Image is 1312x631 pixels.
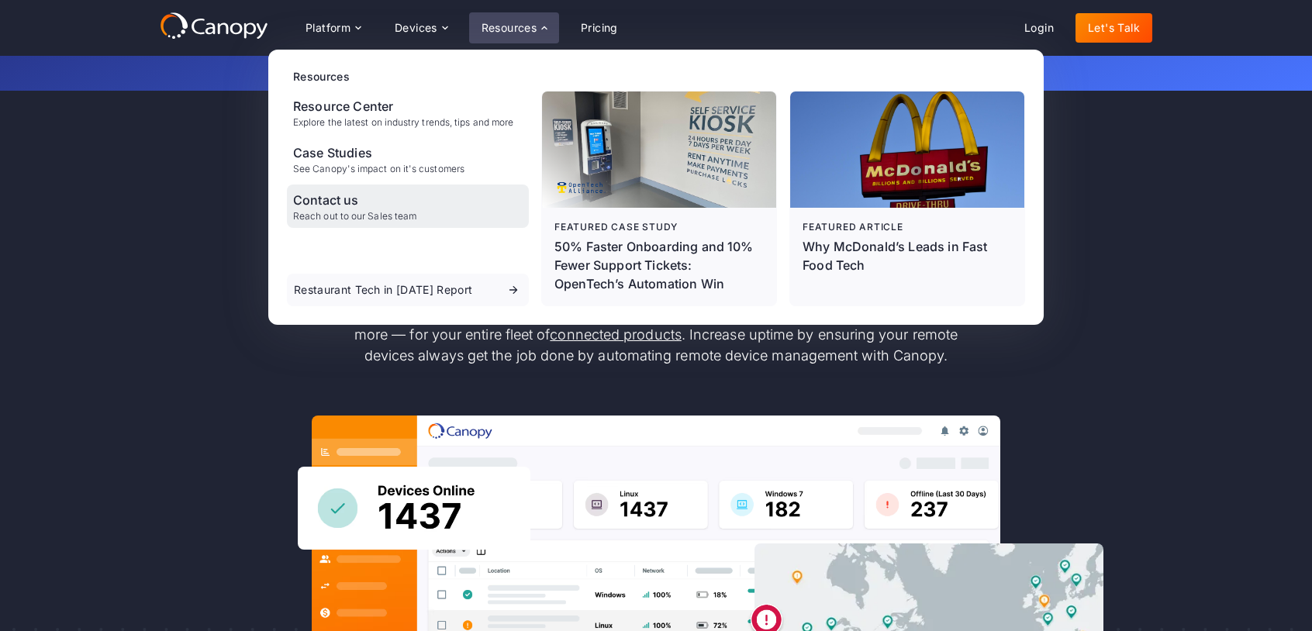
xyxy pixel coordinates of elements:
div: Case Studies [293,143,464,162]
a: Login [1012,13,1066,43]
img: Canopy sees how many devices are online [298,467,530,550]
div: Resources [293,68,1025,84]
nav: Resources [268,50,1044,325]
a: Resource CenterExplore the latest on industry trends, tips and more [287,91,529,134]
div: Platform [293,12,373,43]
a: Case StudiesSee Canopy's impact on it's customers [287,137,529,181]
a: Let's Talk [1075,13,1152,43]
div: Why McDonald’s Leads in Fast Food Tech [803,237,1012,274]
p: Reduce the costs to service kiosks, point-of-sale (POS) systems, physical security systems, and m... [330,303,982,366]
div: Resource Center [293,97,513,116]
div: Platform [306,22,350,33]
div: Featured case study [554,220,764,234]
p: 50% Faster Onboarding and 10% Fewer Support Tickets: OpenTech’s Automation Win [554,237,764,293]
a: Featured articleWhy McDonald’s Leads in Fast Food Tech [790,91,1024,305]
div: Featured article [803,220,1012,234]
div: Restaurant Tech in [DATE] Report [294,284,472,295]
div: Explore the latest on industry trends, tips and more [293,117,513,128]
div: See Canopy's impact on it's customers [293,164,464,174]
a: Featured case study50% Faster Onboarding and 10% Fewer Support Tickets: OpenTech’s Automation Win [542,91,776,305]
div: Devices [395,22,437,33]
div: Reach out to our Sales team [293,211,416,222]
div: Resources [469,12,559,43]
a: connected products [550,326,681,343]
a: Contact usReach out to our Sales team [287,184,529,228]
div: Resources [482,22,537,33]
a: Pricing [568,13,630,43]
div: Devices [382,12,460,43]
div: Contact us [293,191,416,209]
a: Restaurant Tech in [DATE] Report [287,274,529,306]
